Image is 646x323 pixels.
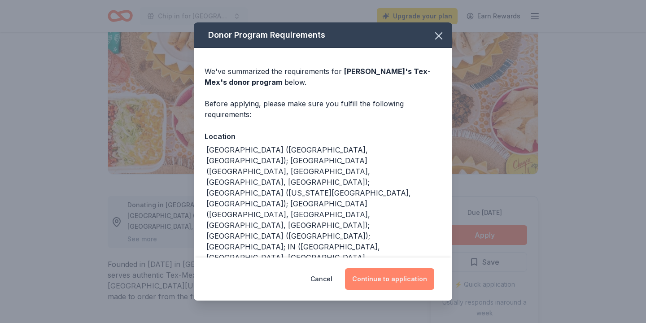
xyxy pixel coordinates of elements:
button: Cancel [310,268,332,290]
div: Donor Program Requirements [194,22,452,48]
div: We've summarized the requirements for below. [205,66,441,87]
div: Before applying, please make sure you fulfill the following requirements: [205,98,441,120]
div: Location [205,131,441,142]
button: Continue to application [345,268,434,290]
